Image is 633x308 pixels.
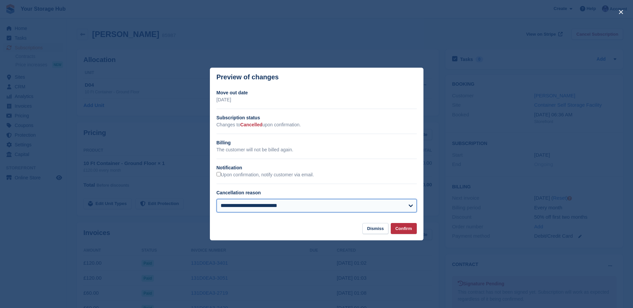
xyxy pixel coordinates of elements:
[217,73,279,81] p: Preview of changes
[217,146,417,153] p: The customer will not be billed again.
[240,122,262,127] span: Cancelled
[217,172,221,176] input: Upon confirmation, notify customer via email.
[217,114,417,121] h2: Subscription status
[217,89,417,96] h2: Move out date
[217,172,314,178] label: Upon confirmation, notify customer via email.
[217,96,417,103] p: [DATE]
[217,139,417,146] h2: Billing
[217,190,261,195] label: Cancellation reason
[391,223,417,234] button: Confirm
[217,164,417,171] h2: Notification
[362,223,388,234] button: Dismiss
[217,121,417,128] p: Changes to upon confirmation.
[616,7,626,17] button: close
